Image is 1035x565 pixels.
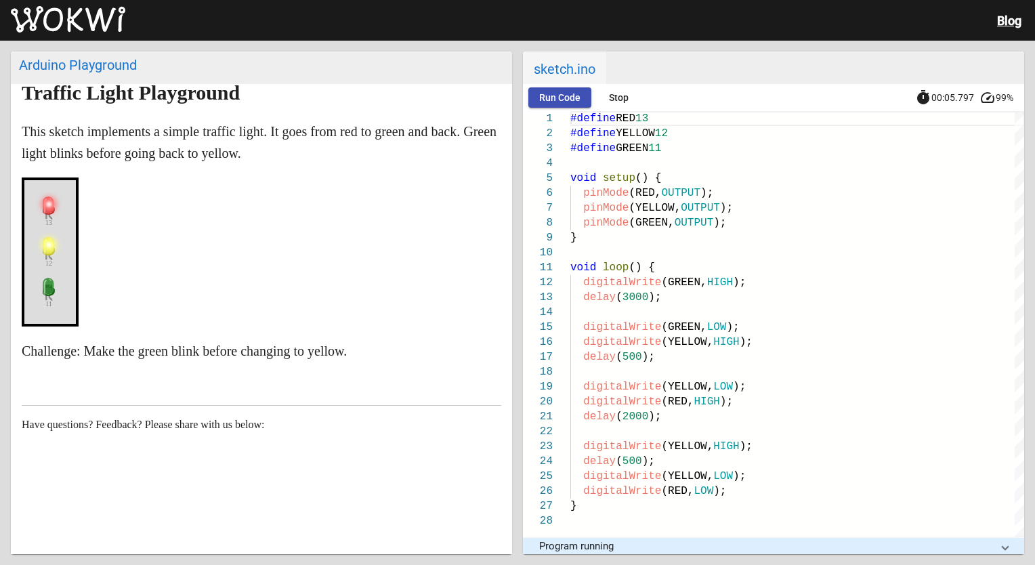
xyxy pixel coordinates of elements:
span: pinMode [583,217,629,229]
div: 3 [523,141,553,156]
div: 18 [523,364,553,379]
span: #define [570,142,616,154]
div: 7 [523,201,553,215]
span: (YELLOW, [629,202,681,214]
span: 500 [622,351,642,363]
span: LOW [713,381,733,393]
span: (GREEN, [629,217,674,229]
span: GREEN [616,142,648,154]
span: digitalWrite [583,276,661,289]
div: 12 [523,275,553,290]
span: OUTPUT [675,217,714,229]
div: 11 [523,260,553,275]
div: 5 [523,171,553,186]
span: sketch.ino [523,51,606,84]
span: (GREEN, [661,276,706,289]
span: ); [648,411,661,423]
span: ); [726,321,739,333]
div: Arduino Playground [19,57,504,73]
span: HIGH [713,336,739,348]
div: 19 [523,379,553,394]
img: Wokwi [11,6,125,33]
div: 2 [523,126,553,141]
span: void [570,172,596,184]
span: HIGH [713,440,739,453]
span: ); [720,202,733,214]
div: 27 [523,499,553,514]
span: setup [603,172,635,184]
div: 17 [523,350,553,364]
span: ); [740,336,753,348]
div: 24 [523,454,553,469]
span: ); [733,470,746,482]
span: } [570,500,577,512]
span: 99% [996,93,1024,102]
div: 23 [523,439,553,454]
div: 21 [523,409,553,424]
span: OUTPUT [661,187,700,199]
h1: Traffic Light Playground [22,82,501,104]
div: 4 [523,156,553,171]
span: ( [616,411,622,423]
div: 28 [523,514,553,528]
span: ); [733,381,746,393]
span: pinMode [583,187,629,199]
span: (RED, [629,187,661,199]
span: } [570,232,577,244]
span: digitalWrite [583,485,661,497]
div: 13 [523,290,553,305]
span: digitalWrite [583,470,661,482]
button: Run Code [528,87,591,108]
div: 20 [523,394,553,409]
span: ); [642,351,655,363]
p: Challenge: Make the green blink before changing to yellow. [22,340,501,362]
span: ); [642,455,655,467]
span: (YELLOW, [661,336,713,348]
span: (YELLOW, [661,440,713,453]
span: Run Code [539,92,580,103]
div: 8 [523,215,553,230]
span: pinMode [583,202,629,214]
span: 11 [648,142,661,154]
div: 16 [523,335,553,350]
div: 25 [523,469,553,484]
span: HIGH [694,396,719,408]
span: ); [740,440,753,453]
span: ( [616,351,622,363]
span: LOW [707,321,727,333]
div: 14 [523,305,553,320]
p: This sketch implements a simple traffic light. It goes from red to green and back. Green light bl... [22,121,501,164]
mat-icon: speed [979,89,996,106]
div: 26 [523,484,553,499]
span: digitalWrite [583,336,661,348]
div: 9 [523,230,553,245]
span: delay [583,411,616,423]
span: delay [583,351,616,363]
mat-expansion-panel-header: Program running [523,538,1024,554]
span: 3000 [622,291,648,304]
span: HIGH [707,276,733,289]
span: LOW [694,485,713,497]
mat-panel-title: Program running [539,540,992,552]
span: digitalWrite [583,321,661,333]
span: YELLOW [616,127,655,140]
span: 12 [655,127,668,140]
span: delay [583,455,616,467]
div: 6 [523,186,553,201]
span: delay [583,291,616,304]
span: Have questions? Feedback? Please share with us below: [22,419,265,430]
span: LOW [713,470,733,482]
span: ); [700,187,713,199]
div: 22 [523,424,553,439]
span: digitalWrite [583,440,661,453]
span: ); [648,291,661,304]
span: 2000 [622,411,648,423]
span: (RED, [661,485,694,497]
mat-icon: timer [915,89,931,106]
span: ); [713,217,726,229]
div: 1 [523,111,553,126]
span: RED [616,112,635,125]
span: loop [603,261,629,274]
div: 15 [523,320,553,335]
